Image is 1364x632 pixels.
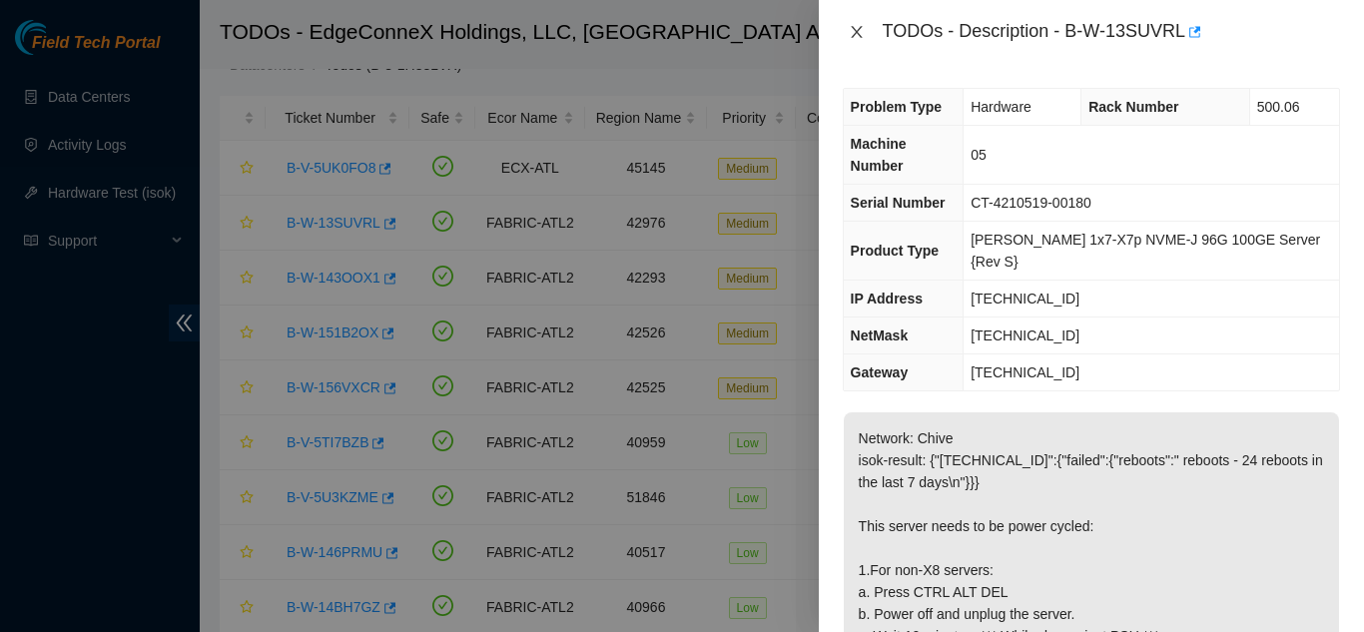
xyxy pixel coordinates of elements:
span: Rack Number [1088,99,1178,115]
div: TODOs - Description - B-W-13SUVRL [883,16,1340,48]
span: NetMask [851,327,909,343]
span: Product Type [851,243,939,259]
span: 500.06 [1257,99,1300,115]
span: Serial Number [851,195,946,211]
span: Gateway [851,364,909,380]
span: Machine Number [851,136,907,174]
span: Hardware [971,99,1031,115]
span: 05 [971,147,987,163]
span: Problem Type [851,99,943,115]
span: CT-4210519-00180 [971,195,1091,211]
span: [PERSON_NAME] 1x7-X7p NVME-J 96G 100GE Server {Rev S} [971,232,1320,270]
span: close [849,24,865,40]
span: [TECHNICAL_ID] [971,291,1079,307]
button: Close [843,23,871,42]
span: IP Address [851,291,923,307]
span: [TECHNICAL_ID] [971,327,1079,343]
span: [TECHNICAL_ID] [971,364,1079,380]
